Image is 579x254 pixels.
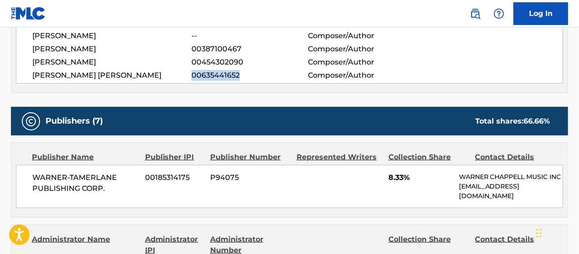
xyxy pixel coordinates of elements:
[308,44,414,55] span: Composer/Author
[32,70,191,81] span: [PERSON_NAME] [PERSON_NAME]
[466,5,484,23] a: Public Search
[191,57,308,68] span: 00454302090
[514,2,568,25] a: Log In
[388,152,468,163] div: Collection Share
[45,116,103,126] h5: Publishers (7)
[11,7,46,20] img: MLC Logo
[191,44,308,55] span: 00387100467
[308,70,414,81] span: Composer/Author
[297,152,382,163] div: Represented Writers
[459,172,563,182] p: WARNER CHAPPELL MUSIC INC
[536,219,542,247] div: Drag
[32,44,191,55] span: [PERSON_NAME]
[534,210,579,254] iframe: Chat Widget
[493,8,504,19] img: help
[470,8,481,19] img: search
[145,172,203,183] span: 00185314175
[459,182,563,201] p: [EMAIL_ADDRESS][DOMAIN_NAME]
[32,152,138,163] div: Publisher Name
[25,116,36,127] img: Publishers
[475,116,550,127] div: Total shares:
[524,117,550,125] span: 66.66 %
[32,30,191,41] span: [PERSON_NAME]
[490,5,508,23] div: Help
[191,70,308,81] span: 00635441652
[210,172,290,183] span: P94075
[210,152,290,163] div: Publisher Number
[308,57,414,68] span: Composer/Author
[475,152,554,163] div: Contact Details
[32,57,191,68] span: [PERSON_NAME]
[388,172,452,183] span: 8.33%
[145,152,203,163] div: Publisher IPI
[308,30,414,41] span: Composer/Author
[191,30,308,41] span: --
[32,172,138,194] span: WARNER-TAMERLANE PUBLISHING CORP.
